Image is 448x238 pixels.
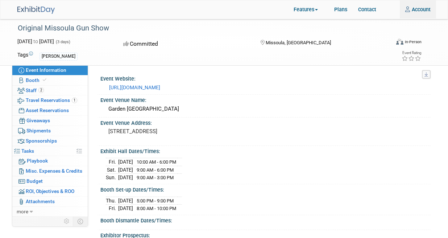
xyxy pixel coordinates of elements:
[12,136,88,146] a: Sponsorships
[21,148,34,154] span: Tasks
[43,78,46,82] i: Booth reservation complete
[12,186,88,196] a: ROI, Objectives & ROO
[12,75,88,85] a: Booth
[73,217,88,226] td: Toggle Event Tabs
[118,205,133,212] td: [DATE]
[106,197,118,205] td: Thu.
[137,175,174,180] span: 9:00 AM - 3:00 PM
[26,178,43,184] span: Budget
[100,118,431,127] div: Event Venue Address:
[17,6,55,14] img: ExhibitDay
[118,166,133,174] td: [DATE]
[12,166,88,176] a: Misc. Expenses & Credits
[106,174,118,181] td: Sun.
[12,197,88,206] a: Attachments
[106,205,118,212] td: Fri.
[17,38,54,44] span: [DATE] [DATE]
[12,207,88,217] a: more
[38,87,44,93] span: 2
[26,97,77,103] span: Travel Reservations
[61,217,73,226] td: Personalize Event Tab Strip
[55,40,70,44] span: (3 days)
[329,0,353,19] a: Plans
[12,176,88,186] a: Budget
[32,38,39,44] span: to
[405,39,422,45] div: In-Person
[353,0,382,19] a: Contact
[100,73,431,82] div: Event Website:
[12,95,88,105] a: Travel Reservations1
[137,159,176,165] span: 10:00 AM - 6:00 PM
[26,77,48,83] span: Booth
[26,87,44,93] span: Staff
[402,51,421,55] div: Event Rating
[137,206,176,211] span: 8:00 AM - 10:00 PM
[288,1,329,19] a: Features
[12,156,88,166] a: Playbook
[109,85,160,90] a: [URL][DOMAIN_NAME]
[26,188,74,194] span: ROI, Objectives & ROO
[100,184,431,193] div: Booth Set-up Dates/Times:
[106,103,425,115] div: Garden [GEOGRAPHIC_DATA]
[12,146,88,156] a: Tasks
[100,146,431,155] div: Exhibit Hall Dates/Times:
[106,158,118,166] td: Fri.
[12,116,88,126] a: Giveaways
[266,40,331,45] span: Missoula, [GEOGRAPHIC_DATA]
[15,22,387,35] div: Original Missoula Gun Show
[400,0,436,19] a: Account
[26,118,50,123] span: Giveaways
[12,65,88,75] a: Event Information
[72,98,77,103] span: 1
[137,167,174,173] span: 9:00 AM - 6:00 PM
[26,138,57,144] span: Sponsorships
[396,39,403,45] img: Format-Inperson.png
[12,86,88,95] a: Staff2
[100,95,431,104] div: Event Venue Name:
[118,174,133,181] td: [DATE]
[100,215,431,224] div: Booth Dismantle Dates/Times:
[26,128,51,134] span: Shipments
[121,38,249,50] div: Committed
[108,128,230,135] pre: [STREET_ADDRESS]
[12,106,88,115] a: Asset Reservations
[137,198,174,204] span: 5:00 PM - 9:00 PM
[17,209,28,214] span: more
[40,53,78,60] div: [PERSON_NAME]
[118,158,133,166] td: [DATE]
[118,197,133,205] td: [DATE]
[363,38,422,49] div: Event Format
[106,166,118,174] td: Sat.
[26,168,82,174] span: Misc. Expenses & Credits
[27,158,48,164] span: Playbook
[12,126,88,136] a: Shipments
[26,67,66,73] span: Event Information
[17,51,33,60] td: Tags
[26,107,69,113] span: Asset Reservations
[26,198,55,204] span: Attachments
